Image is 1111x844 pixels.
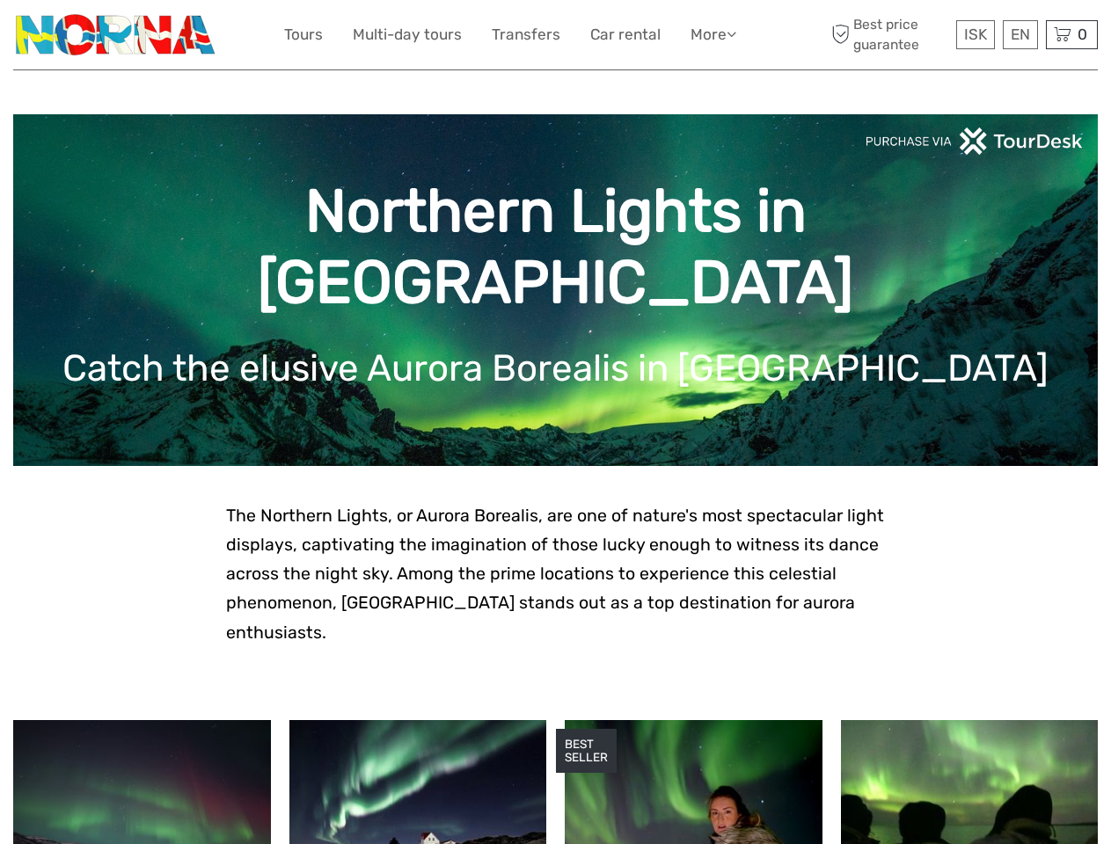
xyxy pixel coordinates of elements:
a: Tours [284,22,323,47]
h1: Northern Lights in [GEOGRAPHIC_DATA] [40,176,1071,318]
span: ISK [964,25,987,43]
div: EN [1003,20,1038,49]
h1: Catch the elusive Aurora Borealis in [GEOGRAPHIC_DATA] [40,346,1071,390]
a: Car rental [590,22,661,47]
img: 3202-b9b3bc54-fa5a-4c2d-a914-9444aec66679_logo_small.png [13,13,220,56]
span: The Northern Lights, or Aurora Borealis, are one of nature's most spectacular light displays, cap... [226,506,884,643]
img: PurchaseViaTourDeskwhite.png [865,127,1085,155]
a: More [691,22,736,47]
span: 0 [1075,25,1090,43]
div: BEST SELLER [556,729,617,773]
a: Transfers [492,22,560,47]
a: Multi-day tours [353,22,462,47]
span: Best price guarantee [827,15,952,54]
